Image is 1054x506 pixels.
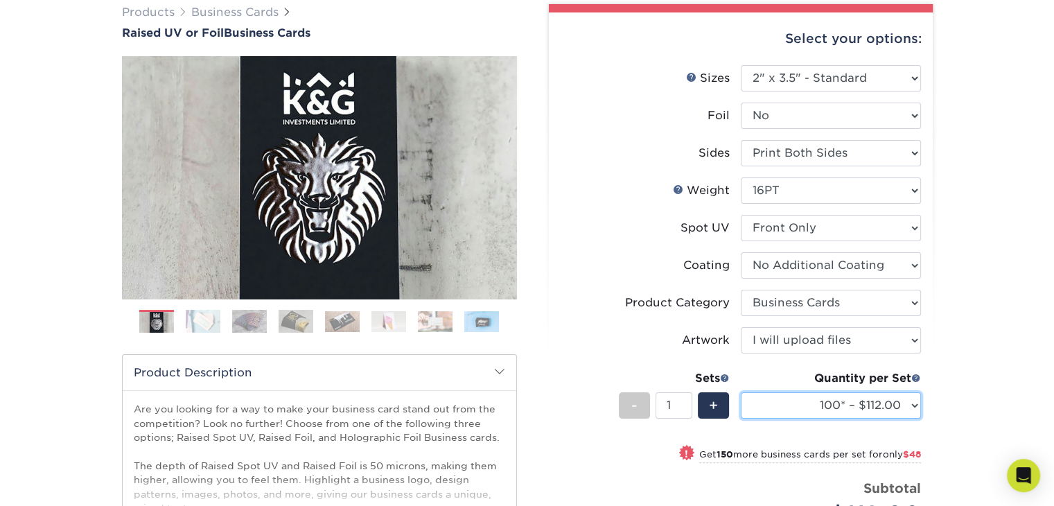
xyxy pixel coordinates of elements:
[619,370,730,387] div: Sets
[371,311,406,332] img: Business Cards 06
[139,305,174,340] img: Business Cards 01
[717,449,733,460] strong: 150
[685,446,688,461] span: !
[708,107,730,124] div: Foil
[686,70,730,87] div: Sizes
[122,26,517,40] h1: Business Cards
[631,395,638,416] span: -
[464,311,499,332] img: Business Cards 08
[883,449,921,460] span: only
[191,6,279,19] a: Business Cards
[699,449,921,463] small: Get more business cards per set for
[903,449,921,460] span: $48
[418,311,453,332] img: Business Cards 07
[682,332,730,349] div: Artwork
[123,355,516,390] h2: Product Description
[741,370,921,387] div: Quantity per Set
[325,311,360,332] img: Business Cards 05
[122,6,175,19] a: Products
[232,310,267,333] img: Business Cards 03
[122,26,224,40] span: Raised UV or Foil
[863,480,921,496] strong: Subtotal
[683,257,730,274] div: Coating
[560,12,922,65] div: Select your options:
[709,395,718,416] span: +
[122,26,517,40] a: Raised UV or FoilBusiness Cards
[279,310,313,333] img: Business Cards 04
[625,295,730,311] div: Product Category
[1007,459,1040,492] div: Open Intercom Messenger
[680,220,730,236] div: Spot UV
[673,182,730,199] div: Weight
[699,145,730,162] div: Sides
[186,310,220,333] img: Business Cards 02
